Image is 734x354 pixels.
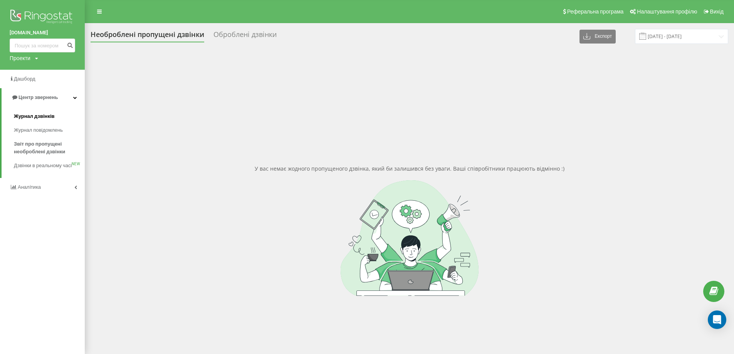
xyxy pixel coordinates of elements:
[567,8,624,15] span: Реферальна програма
[14,76,35,82] span: Дашборд
[14,123,85,137] a: Журнал повідомлень
[14,126,63,134] span: Журнал повідомлень
[10,39,75,52] input: Пошук за номером
[10,54,30,62] div: Проекти
[710,8,724,15] span: Вихід
[10,29,75,37] a: [DOMAIN_NAME]
[91,30,204,42] div: Необроблені пропущені дзвінки
[14,109,85,123] a: Журнал дзвінків
[18,184,41,190] span: Аналiтика
[637,8,697,15] span: Налаштування профілю
[14,140,81,156] span: Звіт про пропущені необроблені дзвінки
[14,137,85,159] a: Звіт про пропущені необроблені дзвінки
[10,8,75,27] img: Ringostat logo
[14,159,85,173] a: Дзвінки в реальному часіNEW
[708,310,726,329] div: Open Intercom Messenger
[2,88,85,107] a: Центр звернень
[579,30,616,44] button: Експорт
[14,112,55,120] span: Журнал дзвінків
[18,94,58,100] span: Центр звернень
[213,30,277,42] div: Оброблені дзвінки
[14,162,72,169] span: Дзвінки в реальному часі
